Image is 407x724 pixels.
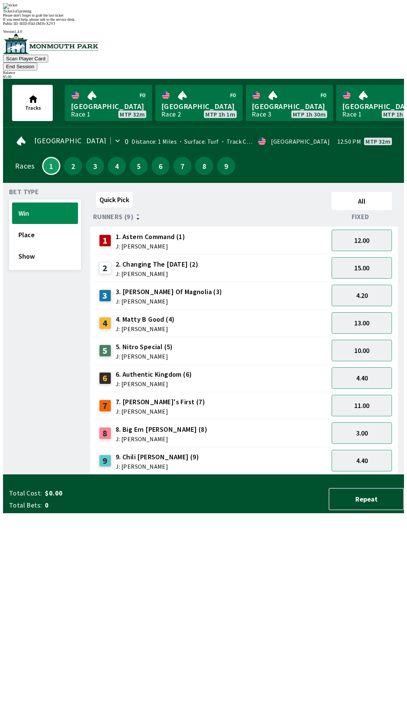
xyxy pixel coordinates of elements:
[3,3,17,9] img: ticket
[45,489,164,498] span: $0.00
[116,287,222,297] span: 3. [PERSON_NAME] Of Magnolia (3)
[71,111,90,117] div: Race 1
[34,138,107,144] span: [GEOGRAPHIC_DATA]
[120,111,145,117] span: MTP 32m
[3,71,404,75] div: Balance
[108,157,126,175] button: 4
[354,264,369,272] span: 15.00
[9,501,42,510] span: Total Bets:
[110,163,124,169] span: 4
[173,157,191,175] button: 7
[12,245,78,267] button: Show
[99,400,111,412] div: 7
[332,285,392,306] button: 4.20
[3,29,404,34] div: Version 1.4.0
[116,232,185,242] span: 1. Astern Command (1)
[195,157,213,175] button: 8
[161,101,237,111] span: [GEOGRAPHIC_DATA]
[3,17,75,21] span: If you need help, please talk to the service desk.
[116,314,175,324] span: 4. Matty B Good (4)
[3,75,404,79] div: $ 5.00
[99,235,111,247] div: 1
[18,209,72,218] span: Win
[219,163,233,169] span: 9
[332,312,392,334] button: 13.00
[93,213,329,221] div: Runners (9)
[356,429,368,437] span: 3.00
[356,291,368,300] span: 4.20
[12,85,53,121] button: Tracks
[99,455,111,467] div: 9
[342,111,362,117] div: Race 1
[332,230,392,251] button: 12.00
[116,397,205,407] span: 7. [PERSON_NAME]'s First (7)
[219,138,285,145] span: Track Condition: Firm
[3,13,404,17] div: Please don't forget to grab the last ticket
[99,427,111,439] div: 8
[66,163,80,169] span: 2
[65,85,152,121] a: [GEOGRAPHIC_DATA]Race 1MTP 32m
[20,21,55,26] span: IEID-FI4J-IM3S-X2VJ
[96,192,133,207] button: Quick Pick
[18,230,72,239] span: Place
[25,104,41,111] span: Tracks
[99,345,111,357] div: 5
[151,157,170,175] button: 6
[116,326,175,332] span: J: [PERSON_NAME]
[99,290,111,302] div: 3
[356,374,368,382] span: 4.40
[45,501,164,510] span: 0
[161,111,181,117] div: Race 2
[116,381,192,387] span: J: [PERSON_NAME]
[64,157,82,175] button: 2
[99,262,111,274] div: 2
[335,197,389,206] span: All
[252,101,327,111] span: [GEOGRAPHIC_DATA]
[116,353,173,359] span: J: [PERSON_NAME]
[293,111,326,117] span: MTP 1h 30m
[352,214,369,220] span: Fixed
[99,317,111,329] div: 4
[366,138,390,144] span: MTP 32m
[3,34,98,54] img: venue logo
[9,189,39,195] span: Bet Type
[332,450,392,471] button: 4.40
[99,195,129,204] span: Quick Pick
[18,252,72,261] span: Show
[9,489,42,498] span: Total Cost:
[12,202,78,224] button: Win
[217,157,235,175] button: 9
[246,85,333,121] a: [GEOGRAPHIC_DATA]Race 3MTP 1h 30m
[329,488,404,510] button: Repeat
[42,157,60,175] button: 1
[332,257,392,279] button: 15.00
[116,452,199,462] span: 9. Chili [PERSON_NAME] (9)
[132,138,177,145] span: Distance: 1 Miles
[116,436,207,442] span: J: [PERSON_NAME]
[99,372,111,384] div: 6
[116,298,222,304] span: J: [PERSON_NAME]
[116,259,198,269] span: 2. Changing The [DATE] (2)
[197,163,211,169] span: 8
[335,495,397,503] span: Repeat
[116,271,198,277] span: J: [PERSON_NAME]
[116,243,185,249] span: J: [PERSON_NAME]
[332,367,392,389] button: 4.40
[177,138,219,145] span: Surface: Turf
[252,111,271,117] div: Race 3
[354,236,369,245] span: 12.00
[354,346,369,355] span: 10.00
[93,214,133,220] span: Runners (9)
[153,163,168,169] span: 6
[86,157,104,175] button: 3
[45,164,58,168] span: 1
[332,395,392,416] button: 11.00
[354,319,369,327] span: 13.00
[337,138,361,144] span: 12:50 PM
[271,138,330,144] div: [GEOGRAPHIC_DATA]
[116,370,192,379] span: 6. Authentic Kingdom (6)
[116,408,205,414] span: J: [PERSON_NAME]
[71,101,146,111] span: [GEOGRAPHIC_DATA]
[116,425,207,434] span: 8. Big Ern [PERSON_NAME] (8)
[354,401,369,410] span: 11.00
